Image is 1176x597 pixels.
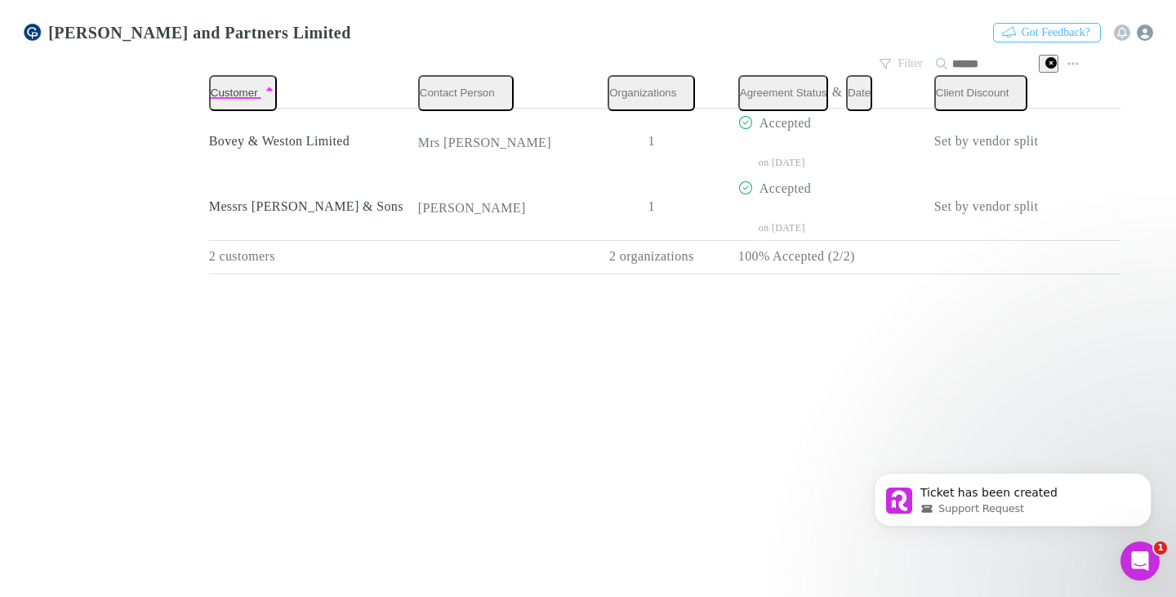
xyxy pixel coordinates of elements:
button: Client Discount [934,75,1028,111]
iframe: Intercom notifications message [849,439,1176,553]
div: Messrs [PERSON_NAME] & Sons [209,174,405,239]
button: Organizations [608,75,695,111]
button: Customer [209,75,277,111]
div: Bovey & Weston Limited [209,109,405,174]
div: [PERSON_NAME] [418,200,565,216]
a: [PERSON_NAME] and Partners Limited [13,13,361,52]
div: Mrs [PERSON_NAME] [418,135,565,151]
div: on [DATE] [738,223,921,233]
div: 1 [572,109,732,174]
span: Accepted [759,181,811,195]
div: & [738,75,921,111]
button: Date [846,75,872,111]
span: 1 [1154,541,1167,555]
div: 1 [572,174,732,239]
button: Filter [871,54,932,74]
div: Set by vendor split [934,174,1130,239]
button: Got Feedback? [993,23,1101,42]
div: Set by vendor split [934,109,1130,174]
img: Coates and Partners Limited's Logo [23,23,42,42]
span: Accepted [759,116,811,130]
h3: [PERSON_NAME] and Partners Limited [48,23,351,42]
p: 100% Accepted (2/2) [738,241,921,272]
div: 2 organizations [572,240,732,274]
button: Contact Person [418,75,514,111]
iframe: Intercom live chat [1120,541,1160,581]
button: Agreement Status [738,75,829,111]
div: 2 customers [209,240,412,274]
